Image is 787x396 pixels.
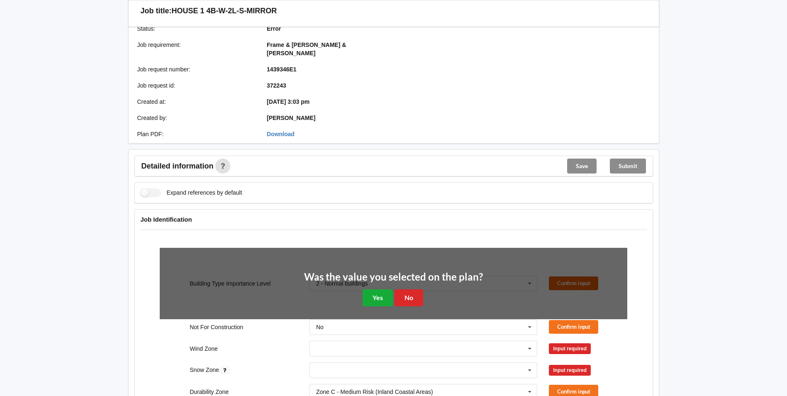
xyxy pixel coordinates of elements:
button: Yes [363,289,393,306]
div: Plan PDF : [132,130,261,138]
label: Expand references by default [141,188,242,197]
button: Confirm input [549,320,598,334]
b: Frame & [PERSON_NAME] & [PERSON_NAME] [267,42,346,56]
b: 372243 [267,82,286,89]
label: Not For Construction [190,324,243,330]
label: Durability Zone [190,389,229,395]
div: Created at : [132,98,261,106]
div: Status : [132,24,261,33]
div: Job request id : [132,81,261,90]
h4: Job Identification [141,215,647,223]
a: Download [267,131,295,137]
button: No [395,289,423,306]
div: Job requirement : [132,41,261,57]
b: [DATE] 3:03 pm [267,98,309,105]
div: Job request number : [132,65,261,73]
div: Zone C - Medium Risk (Inland Coastal Areas) [316,389,433,395]
div: No [316,324,324,330]
div: Input required [549,365,591,376]
h3: HOUSE 1 4B-W-2L-S-MIRROR [172,6,277,16]
label: Snow Zone [190,367,221,373]
label: Wind Zone [190,345,218,352]
h2: Was the value you selected on the plan? [304,271,483,284]
b: [PERSON_NAME] [267,115,315,121]
div: Created by : [132,114,261,122]
b: 1439346E1 [267,66,297,73]
b: Error [267,25,281,32]
div: Input required [549,343,591,354]
h3: Job title: [141,6,172,16]
span: Detailed information [141,162,214,170]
